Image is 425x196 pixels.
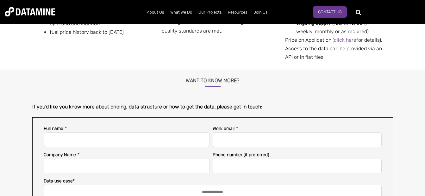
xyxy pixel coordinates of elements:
span: If you’d like you know more about pricing, data structure or how to get the data, please get in t... [32,104,262,110]
h3: Want to know more? [32,70,393,87]
span: Full name [44,126,63,131]
div: Price on Application ( for details). Access to the data can be provided via an API or in flat files. [285,36,387,62]
a: About Us [144,4,167,21]
a: Contact Us [313,6,347,18]
a: What We Do [167,4,195,21]
span: Work email [213,126,234,131]
img: Datamine [5,7,55,16]
a: click here [334,37,356,43]
a: Resources [225,4,250,21]
span: Phone number (if preferred) [213,152,269,157]
a: Our Projects [195,4,225,21]
span: Company Name [44,152,76,157]
li: fuel price history back to [DATE] [50,28,140,36]
span: Data use case* [44,178,75,184]
a: Join Us [250,4,271,21]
